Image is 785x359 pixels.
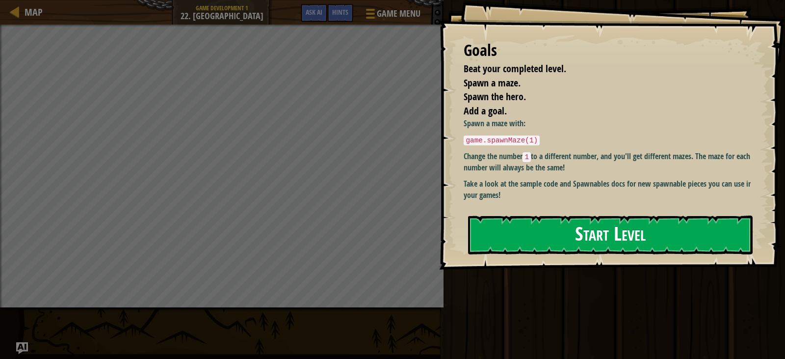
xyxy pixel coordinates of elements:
[332,7,348,17] span: Hints
[464,76,521,89] span: Spawn a maze.
[468,216,753,254] button: Start Level
[464,62,566,75] span: Beat your completed level.
[451,62,748,76] li: Beat your completed level.
[358,4,426,27] button: Game Menu
[464,178,758,201] p: Take a look at the sample code and Spawnables docs for new spawnable pieces you can use in your g...
[464,151,758,173] p: Change the number to a different number, and you'll get different mazes. The maze for each number...
[306,7,322,17] span: Ask AI
[464,104,507,117] span: Add a goal.
[464,39,751,62] div: Goals
[16,342,28,354] button: Ask AI
[301,4,327,22] button: Ask AI
[451,76,748,90] li: Spawn a maze.
[464,118,758,129] p: Spawn a maze with:
[464,136,540,145] code: game.spawnMaze(1)
[451,90,748,104] li: Spawn the hero.
[464,90,526,103] span: Spawn the hero.
[20,5,43,19] a: Map
[523,152,531,162] code: 1
[377,7,420,20] span: Game Menu
[25,5,43,19] span: Map
[451,104,748,118] li: Add a goal.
